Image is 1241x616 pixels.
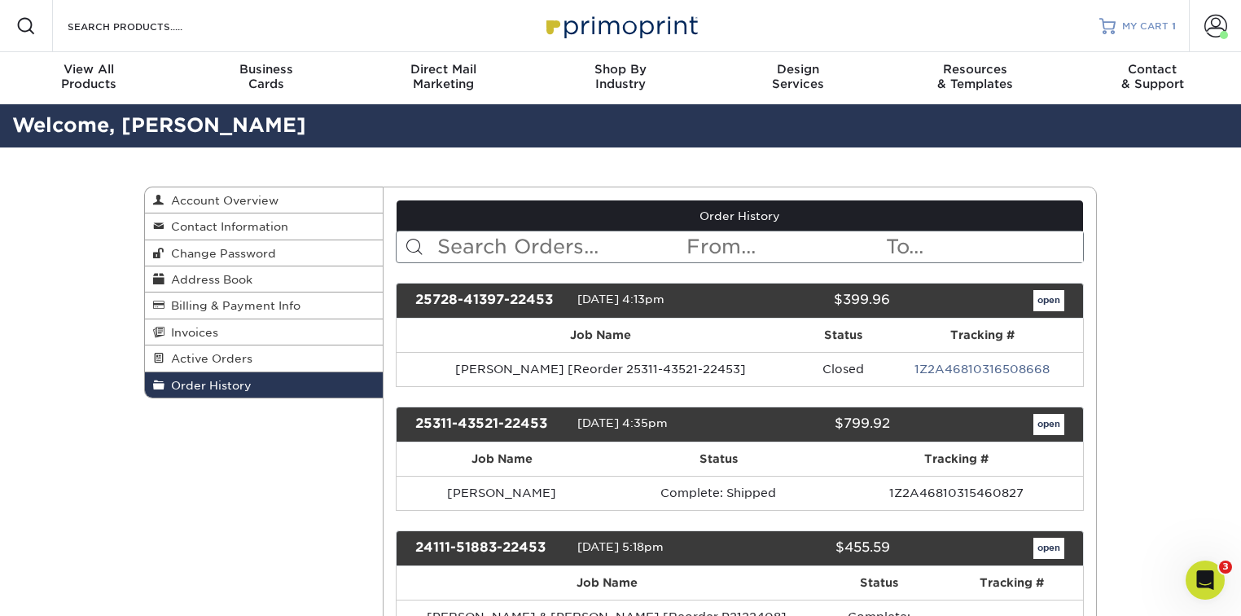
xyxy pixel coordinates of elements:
span: Account Overview [164,194,278,207]
div: Services [709,62,887,91]
div: & Templates [887,62,1064,91]
input: Search Orders... [436,231,686,262]
th: Job Name [397,566,818,600]
span: [DATE] 5:18pm [577,540,664,553]
td: Closed [805,352,881,386]
span: Design [709,62,887,77]
a: Contact& Support [1063,52,1241,104]
div: 24111-51883-22453 [403,538,577,559]
span: MY CART [1122,20,1169,33]
div: $455.59 [727,538,901,559]
th: Tracking # [830,442,1084,476]
a: Order History [145,372,383,398]
td: 1Z2A46810315460827 [830,476,1084,510]
a: Contact Information [145,213,383,240]
th: Tracking # [941,566,1083,600]
a: DesignServices [709,52,887,104]
div: $399.96 [727,290,901,311]
a: 1Z2A46810316508668 [914,363,1050,376]
span: [DATE] 4:13pm [577,293,664,306]
span: Business [178,62,355,77]
a: Address Book [145,266,383,293]
iframe: Intercom live chat [1186,561,1225,600]
span: Active Orders [164,352,252,365]
div: & Support [1063,62,1241,91]
th: Status [818,566,941,600]
span: Change Password [164,247,276,260]
div: Cards [178,62,355,91]
a: BusinessCards [178,52,355,104]
input: From... [685,231,884,262]
a: Direct MailMarketing [354,52,532,104]
th: Tracking # [882,319,1083,352]
td: Complete: Shipped [607,476,830,510]
span: Invoices [164,326,218,339]
a: Active Orders [145,345,383,372]
span: Billing & Payment Info [164,299,300,312]
th: Status [607,442,830,476]
span: Contact [1063,62,1241,77]
td: [PERSON_NAME] [397,476,607,510]
a: Shop ByIndustry [532,52,709,104]
a: open [1033,290,1064,311]
div: $799.92 [727,414,901,435]
a: Account Overview [145,187,383,213]
a: Invoices [145,319,383,345]
span: Shop By [532,62,709,77]
span: Direct Mail [354,62,532,77]
span: Order History [164,379,252,392]
input: SEARCH PRODUCTS..... [66,16,225,36]
input: To... [884,231,1083,262]
th: Status [805,319,881,352]
a: Billing & Payment Info [145,293,383,319]
div: Marketing [354,62,532,91]
span: Resources [887,62,1064,77]
span: [DATE] 4:35pm [577,416,668,429]
a: Order History [397,200,1084,231]
span: 1 [1172,20,1176,32]
img: Primoprint [539,8,702,43]
span: 3 [1219,561,1232,574]
a: Change Password [145,240,383,266]
td: [PERSON_NAME] [Reorder 25311-43521-22453] [397,352,805,386]
span: Address Book [164,273,252,286]
a: open [1033,414,1064,435]
div: 25311-43521-22453 [403,414,577,435]
div: 25728-41397-22453 [403,290,577,311]
a: Resources& Templates [887,52,1064,104]
th: Job Name [397,442,607,476]
span: Contact Information [164,220,288,233]
div: Industry [532,62,709,91]
a: open [1033,538,1064,559]
th: Job Name [397,319,805,352]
